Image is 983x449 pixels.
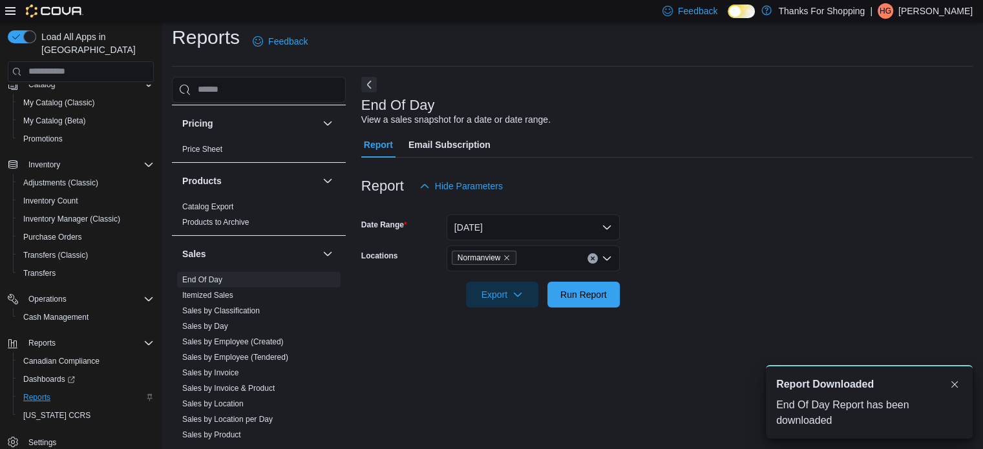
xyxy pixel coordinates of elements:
button: [DATE] [447,214,620,240]
a: Promotions [18,131,68,147]
a: Products to Archive [182,218,249,227]
span: Cash Management [23,312,89,322]
span: Sales by Product [182,430,241,440]
button: Products [182,174,317,187]
button: Operations [23,291,72,307]
button: Pricing [182,117,317,130]
a: Sales by Invoice [182,368,238,377]
span: Sales by Employee (Created) [182,337,284,347]
a: Canadian Compliance [18,353,105,369]
span: Sales by Classification [182,306,260,316]
span: Reports [23,335,154,351]
span: Price Sheet [182,144,222,154]
a: Inventory Count [18,193,83,209]
button: Operations [3,290,159,308]
button: Catalog [23,77,60,92]
span: Run Report [560,288,607,301]
h3: Products [182,174,222,187]
button: Inventory Count [13,192,159,210]
div: View a sales snapshot for a date or date range. [361,113,551,127]
span: Operations [23,291,154,307]
button: [US_STATE] CCRS [13,406,159,424]
span: Purchase Orders [18,229,154,245]
span: Dashboards [23,374,75,384]
a: Sales by Employee (Tendered) [182,353,288,362]
div: H Griffin [878,3,893,19]
a: End Of Day [182,275,222,284]
div: Products [172,199,346,235]
button: Open list of options [602,253,612,264]
span: Inventory Count [18,193,154,209]
a: Sales by Employee (Created) [182,337,284,346]
button: Adjustments (Classic) [13,174,159,192]
span: Feedback [268,35,308,48]
span: Hide Parameters [435,180,503,193]
h3: Report [361,178,404,194]
a: My Catalog (Beta) [18,113,91,129]
button: Canadian Compliance [13,352,159,370]
span: Canadian Compliance [23,356,100,366]
a: Reports [18,390,56,405]
span: Reports [28,338,56,348]
button: Inventory [3,156,159,174]
span: Normanview [452,251,517,265]
span: Load All Apps in [GEOGRAPHIC_DATA] [36,30,154,56]
span: Inventory Count [23,196,78,206]
a: Sales by Location [182,399,244,408]
span: Inventory [23,157,154,172]
a: Dashboards [13,370,159,388]
span: Report [364,132,393,158]
span: My Catalog (Beta) [23,116,86,126]
a: Sales by Invoice & Product [182,384,275,393]
span: Transfers [23,268,56,278]
span: Sales by Invoice & Product [182,383,275,393]
span: My Catalog (Classic) [18,95,154,110]
span: Adjustments (Classic) [23,178,98,188]
button: Run Report [547,282,620,308]
span: Itemized Sales [182,290,233,300]
a: Dashboards [18,371,80,387]
button: Catalog [3,76,159,94]
span: Transfers (Classic) [18,247,154,263]
span: Washington CCRS [18,408,154,423]
button: Products [320,173,335,189]
a: Transfers (Classic) [18,247,93,263]
button: Purchase Orders [13,228,159,246]
a: Transfers [18,266,61,281]
div: Pricing [172,141,346,162]
span: Reports [23,392,50,402]
button: Transfers (Classic) [13,246,159,264]
span: My Catalog (Beta) [18,113,154,129]
button: Sales [182,247,317,260]
h3: Pricing [182,117,213,130]
span: Cash Management [18,309,154,325]
span: Catalog [23,77,154,92]
span: Products to Archive [182,217,249,227]
a: [US_STATE] CCRS [18,408,96,423]
a: Feedback [248,28,313,54]
button: Inventory [23,157,65,172]
button: Clear input [587,253,598,264]
button: Pricing [320,116,335,131]
button: Cash Management [13,308,159,326]
label: Date Range [361,220,407,230]
span: Operations [28,294,67,304]
span: Catalog [28,79,55,90]
button: Reports [23,335,61,351]
label: Locations [361,251,398,261]
a: Catalog Export [182,202,233,211]
span: Sales by Day [182,321,228,331]
a: My Catalog (Classic) [18,95,100,110]
button: Transfers [13,264,159,282]
button: Next [361,77,377,92]
input: Dark Mode [728,5,755,18]
span: My Catalog (Classic) [23,98,95,108]
span: Sales by Invoice [182,368,238,378]
span: Sales by Location per Day [182,414,273,424]
span: [US_STATE] CCRS [23,410,90,421]
button: Inventory Manager (Classic) [13,210,159,228]
span: Sales by Employee (Tendered) [182,352,288,362]
a: Sales by Location per Day [182,415,273,424]
a: Price Sheet [182,145,222,154]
